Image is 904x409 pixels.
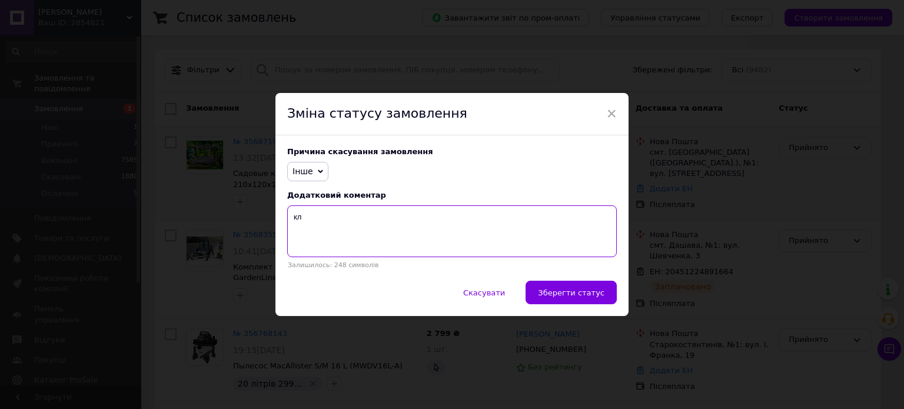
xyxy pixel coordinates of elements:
span: Зберегти статус [538,288,604,297]
textarea: кл [287,205,617,257]
div: Додатковий коментар [287,191,617,199]
div: Причина скасування замовлення [287,147,617,156]
button: Зберегти статус [526,281,617,304]
span: × [606,104,617,124]
button: Скасувати [451,281,517,304]
span: Скасувати [463,288,505,297]
p: Залишилось: 248 символів [287,261,617,269]
span: Інше [293,167,313,176]
div: Зміна статусу замовлення [275,93,629,135]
